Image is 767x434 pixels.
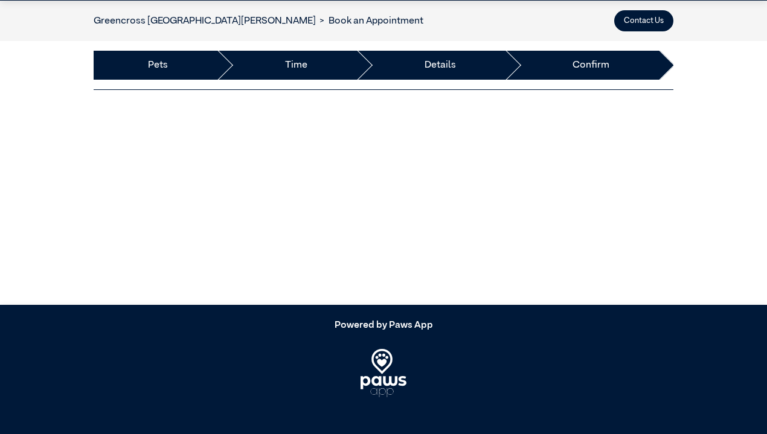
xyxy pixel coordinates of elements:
[316,14,423,28] li: Book an Appointment
[94,320,673,331] h5: Powered by Paws App
[94,16,316,26] a: Greencross [GEOGRAPHIC_DATA][PERSON_NAME]
[94,14,423,28] nav: breadcrumb
[614,10,673,31] button: Contact Us
[573,58,609,72] a: Confirm
[361,349,407,397] img: PawsApp
[148,58,168,72] a: Pets
[425,58,456,72] a: Details
[285,58,307,72] a: Time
